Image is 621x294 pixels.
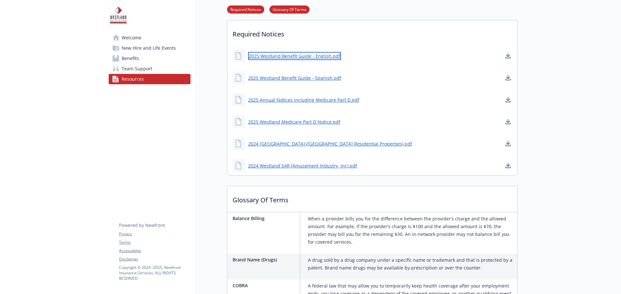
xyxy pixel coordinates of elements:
[504,118,512,126] a: download document
[233,256,297,263] p: Brand Name (Drugs)
[122,53,139,64] span: Benefits
[119,265,190,281] p: Copyright © 2024 - 2025 , Newfront Insurance Services, ALL RIGHTS RESERVED
[122,64,152,74] span: Team Support
[248,75,341,81] a: 2025 Westland Benefit Guide - Spanish.pdf
[248,52,341,60] a: 2025 Westland Benefit Guide - English.pdf
[122,43,176,53] span: New Hire and Life Events
[308,215,515,246] p: When a provider bills you for the difference between the provider’s charge and the allowed amount...
[227,186,517,210] p: Glossary Of Terms
[119,239,190,245] a: Terms
[248,162,357,169] a: 2024 Westland SAR (Amusement Industry, Inc).pdf
[109,53,191,64] a: Benefits
[119,256,190,262] a: Disclaimer
[227,20,517,44] p: Required Notices
[122,33,141,43] span: Welcome
[504,162,512,169] a: download document
[504,96,512,104] a: download document
[227,6,264,12] a: Required Notices
[248,118,340,125] a: 2025 Westland Medicare Part D Notice.pdf
[109,64,191,74] a: Team Support
[248,96,359,103] a: 2025 Annual Notices including Medicare Part D.pdf
[119,248,190,254] a: Accessibility
[233,282,297,289] p: COBRA
[504,140,512,147] a: download document
[109,74,191,84] a: Resources
[308,256,515,272] p: A drug sold by a drug company under a specific name or trademark and that is protected by a paten...
[109,33,191,43] a: Welcome
[109,43,191,53] a: New Hire and Life Events
[122,74,144,84] span: Resources
[504,52,512,60] a: download document
[248,140,412,147] a: 2024 [GEOGRAPHIC_DATA] ([GEOGRAPHIC_DATA] Residential Properties).pdf
[119,231,190,237] a: Privacy
[269,6,310,12] a: Glossary Of Terms
[233,215,297,222] p: Balance Billing
[504,74,512,82] a: download document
